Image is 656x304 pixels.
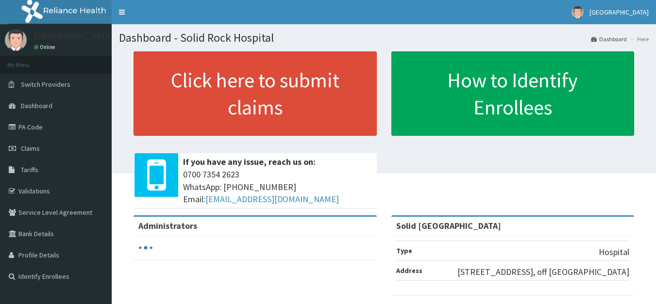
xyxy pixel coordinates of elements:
[396,220,501,231] strong: Solid [GEOGRAPHIC_DATA]
[119,32,649,44] h1: Dashboard - Solid Rock Hospital
[21,80,70,89] span: Switch Providers
[591,35,627,43] a: Dashboard
[457,266,629,278] p: [STREET_ADDRESS], off [GEOGRAPHIC_DATA]
[21,144,40,153] span: Claims
[599,246,629,258] p: Hospital
[391,51,635,136] a: How to Identify Enrollees
[21,165,38,174] span: Tariffs
[205,193,339,205] a: [EMAIL_ADDRESS][DOMAIN_NAME]
[183,168,372,206] span: 0700 7354 2623 WhatsApp: [PHONE_NUMBER] Email:
[34,44,57,50] a: Online
[138,240,153,255] svg: audio-loading
[138,220,197,231] b: Administrators
[183,156,316,167] b: If you have any issue, reach us on:
[5,29,27,51] img: User Image
[396,246,412,255] b: Type
[134,51,377,136] a: Click here to submit claims
[589,8,649,16] span: [GEOGRAPHIC_DATA]
[21,101,52,110] span: Dashboard
[34,32,114,40] p: [GEOGRAPHIC_DATA]
[572,6,584,18] img: User Image
[628,35,649,43] li: Here
[396,266,422,275] b: Address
